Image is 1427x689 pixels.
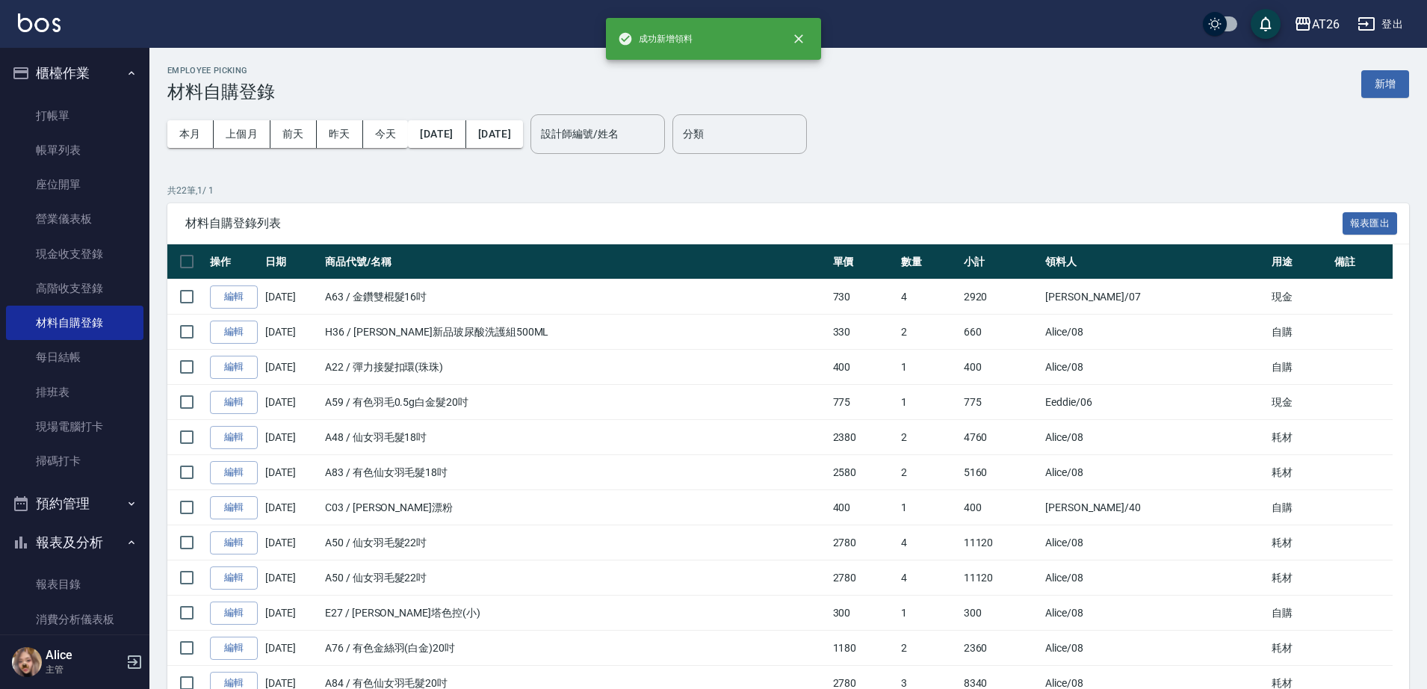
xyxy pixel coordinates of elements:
a: 編輯 [210,426,258,449]
button: 報表及分析 [6,523,143,562]
a: 消費分析儀表板 [6,602,143,637]
button: 上個月 [214,120,270,148]
a: 編輯 [210,531,258,554]
td: C03 / [PERSON_NAME]漂粉 [321,490,829,525]
button: 今天 [363,120,409,148]
td: Alice /08 [1041,525,1269,560]
a: 帳單列表 [6,133,143,167]
td: 660 [960,315,1041,350]
td: 現金 [1268,279,1330,315]
button: [DATE] [408,120,465,148]
a: 報表目錄 [6,567,143,602]
td: 耗材 [1268,631,1330,666]
a: 每日結帳 [6,340,143,374]
td: 耗材 [1268,560,1330,596]
td: [DATE] [261,455,321,490]
td: 11120 [960,560,1041,596]
td: 730 [829,279,898,315]
button: 昨天 [317,120,363,148]
th: 單價 [829,244,898,279]
a: 掃碼打卡 [6,444,143,478]
button: save [1251,9,1281,39]
button: 報表匯出 [1343,212,1398,235]
td: 1 [897,385,959,420]
td: 2380 [829,420,898,455]
td: [PERSON_NAME] /40 [1041,490,1269,525]
td: 4 [897,525,959,560]
td: 775 [829,385,898,420]
img: Person [12,647,42,677]
a: 編輯 [210,321,258,344]
td: Eeddie /06 [1041,385,1269,420]
a: 新增 [1361,76,1409,90]
td: 300 [960,596,1041,631]
td: 300 [829,596,898,631]
a: 材料自購登錄 [6,306,143,340]
th: 小計 [960,244,1041,279]
td: Alice /08 [1041,455,1269,490]
th: 備註 [1331,244,1393,279]
td: 自購 [1268,596,1330,631]
td: 自購 [1268,490,1330,525]
button: 預約管理 [6,484,143,523]
a: 營業儀表板 [6,202,143,236]
img: Logo [18,13,61,32]
td: Alice /08 [1041,596,1269,631]
td: A63 / 金鑽雙棍髮16吋 [321,279,829,315]
td: 2920 [960,279,1041,315]
a: 編輯 [210,496,258,519]
td: A76 / 有色金絲羽(白金)20吋 [321,631,829,666]
td: 1 [897,350,959,385]
td: Alice /08 [1041,315,1269,350]
th: 商品代號/名稱 [321,244,829,279]
td: 330 [829,315,898,350]
td: A22 / 彈力接髮扣環(珠珠) [321,350,829,385]
td: 1 [897,490,959,525]
a: 編輯 [210,637,258,660]
td: 現金 [1268,385,1330,420]
td: Alice /08 [1041,560,1269,596]
td: A48 / 仙女羽毛髮18吋 [321,420,829,455]
span: 材料自購登錄列表 [185,216,1343,231]
th: 操作 [206,244,261,279]
a: 編輯 [210,602,258,625]
td: 400 [829,490,898,525]
a: 編輯 [210,391,258,414]
button: 本月 [167,120,214,148]
button: AT26 [1288,9,1346,40]
td: 11120 [960,525,1041,560]
td: 2 [897,315,959,350]
a: 座位開單 [6,167,143,202]
td: [DATE] [261,631,321,666]
p: 共 22 筆, 1 / 1 [167,184,1409,197]
td: [DATE] [261,420,321,455]
td: 2780 [829,525,898,560]
td: Alice /08 [1041,631,1269,666]
td: [DATE] [261,315,321,350]
th: 用途 [1268,244,1330,279]
button: [DATE] [466,120,523,148]
td: 2 [897,631,959,666]
th: 數量 [897,244,959,279]
div: AT26 [1312,15,1340,34]
td: 400 [960,490,1041,525]
td: [DATE] [261,560,321,596]
button: 新增 [1361,70,1409,98]
a: 高階收支登錄 [6,271,143,306]
span: 成功新增領料 [618,31,693,46]
td: 2 [897,420,959,455]
td: Alice /08 [1041,420,1269,455]
td: 1 [897,596,959,631]
button: close [782,22,815,55]
td: 400 [829,350,898,385]
td: H36 / [PERSON_NAME]新品玻尿酸洗護組500ML [321,315,829,350]
a: 現場電腦打卡 [6,410,143,444]
td: 2780 [829,560,898,596]
p: 主管 [46,663,122,676]
button: 前天 [270,120,317,148]
a: 編輯 [210,356,258,379]
h5: Alice [46,648,122,663]
button: 櫃檯作業 [6,54,143,93]
td: 自購 [1268,350,1330,385]
td: A50 / 仙女羽毛髮22吋 [321,525,829,560]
